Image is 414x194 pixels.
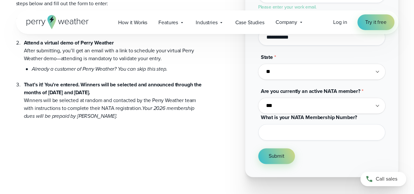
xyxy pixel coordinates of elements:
em: Your 2026 membership dues will be prepaid by [PERSON_NAME]. [24,104,195,120]
a: Try it free [357,14,394,30]
a: Call sales [360,172,406,186]
label: Please enter your work email. [258,4,317,10]
li: Winners will be selected at random and contacted by the Perry Weather team with instructions to c... [24,73,202,120]
button: Submit [258,148,295,164]
span: Company [276,18,297,26]
strong: That’s it! You’re entered. Winners will be selected and announced through the months of [DATE] an... [24,81,202,96]
span: How it Works [118,19,147,26]
span: Call sales [376,175,397,183]
strong: Attend a virtual demo of Perry Weather [24,39,114,46]
span: Are you currently an active NATA member? [261,87,360,95]
span: Case Studies [235,19,264,26]
span: What is your NATA Membership Number? [261,114,357,121]
span: State [261,53,273,61]
span: Submit [269,152,284,160]
em: Already a customer of Perry Weather? You can skip this step. [32,65,168,73]
span: Industries [196,19,217,26]
span: Features [158,19,178,26]
li: After submitting, you’ll get an email with a link to schedule your virtual Perry Weather demo—att... [24,31,202,73]
a: Log in [333,18,347,26]
a: How it Works [113,16,153,29]
a: Case Studies [229,16,270,29]
span: Try it free [365,18,386,26]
